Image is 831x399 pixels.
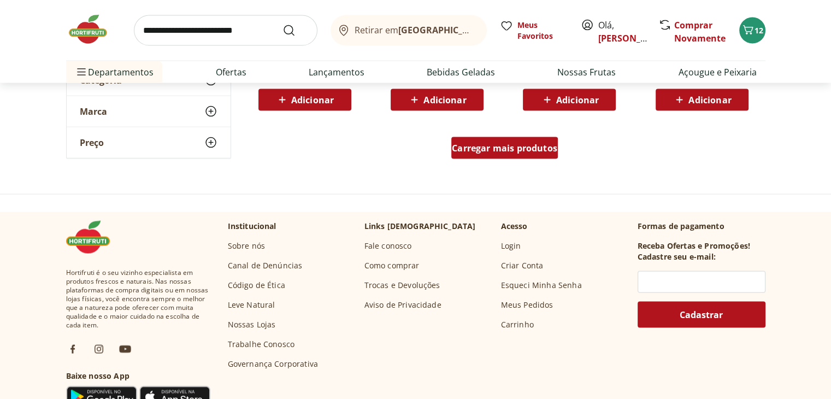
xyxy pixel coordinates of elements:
[523,89,616,111] button: Adicionar
[75,59,154,85] span: Departamentos
[423,96,466,104] span: Adicionar
[119,343,132,356] img: ytb
[80,137,104,148] span: Preço
[391,89,484,111] button: Adicionar
[638,221,765,232] p: Formas de pagamento
[66,268,210,330] span: Hortifruti é o seu vizinho especialista em produtos frescos e naturais. Nas nossas plataformas de...
[556,96,599,104] span: Adicionar
[680,310,723,319] span: Cadastrar
[75,59,88,85] button: Menu
[452,144,557,152] span: Carregar mais produtos
[258,89,351,111] button: Adicionar
[67,96,231,126] button: Marca
[228,260,303,271] a: Canal de Denúncias
[678,66,756,79] a: Açougue e Peixaria
[364,221,476,232] p: Links [DEMOGRAPHIC_DATA]
[598,32,669,44] a: [PERSON_NAME]
[66,371,210,382] h3: Baixe nosso App
[228,240,265,251] a: Sobre nós
[364,280,440,291] a: Trocas e Devoluções
[501,300,553,310] a: Meus Pedidos
[638,240,750,251] h3: Receba Ofertas e Promoções!
[66,13,121,46] img: Hortifruti
[331,15,487,46] button: Retirar em[GEOGRAPHIC_DATA]/[GEOGRAPHIC_DATA]
[501,319,534,330] a: Carrinho
[501,221,528,232] p: Acesso
[656,89,749,111] button: Adicionar
[355,25,475,35] span: Retirar em
[282,24,309,37] button: Submit Search
[500,20,568,42] a: Meus Favoritos
[739,17,765,44] button: Carrinho
[80,105,107,116] span: Marca
[598,19,647,45] span: Olá,
[557,66,616,79] a: Nossas Frutas
[398,24,582,36] b: [GEOGRAPHIC_DATA]/[GEOGRAPHIC_DATA]
[66,221,121,254] img: Hortifruti
[427,66,495,79] a: Bebidas Geladas
[228,359,319,369] a: Governança Corporativa
[216,66,246,79] a: Ofertas
[228,280,285,291] a: Código de Ética
[364,260,420,271] a: Como comprar
[66,343,79,356] img: fb
[755,25,763,36] span: 12
[228,300,275,310] a: Leve Natural
[451,137,558,163] a: Carregar mais produtos
[517,20,568,42] span: Meus Favoritos
[501,280,582,291] a: Esqueci Minha Senha
[134,15,317,46] input: search
[228,319,276,330] a: Nossas Lojas
[92,343,105,356] img: ig
[674,19,726,44] a: Comprar Novamente
[364,240,412,251] a: Fale conosco
[501,240,521,251] a: Login
[638,302,765,328] button: Cadastrar
[67,127,231,157] button: Preço
[309,66,364,79] a: Lançamentos
[228,339,295,350] a: Trabalhe Conosco
[501,260,544,271] a: Criar Conta
[688,96,731,104] span: Adicionar
[228,221,276,232] p: Institucional
[291,96,334,104] span: Adicionar
[638,251,716,262] h3: Cadastre seu e-mail:
[364,300,441,310] a: Aviso de Privacidade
